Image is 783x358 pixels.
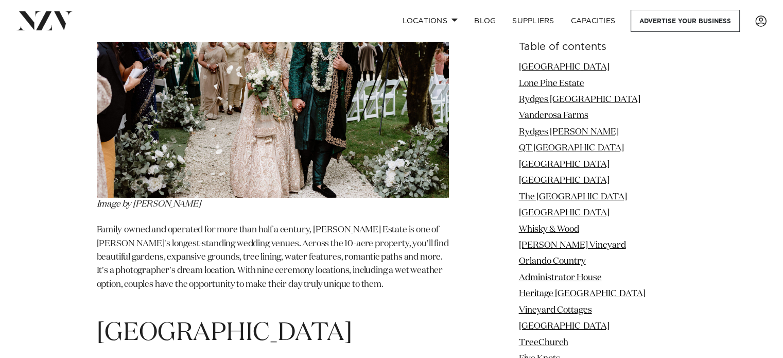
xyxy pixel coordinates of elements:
a: [GEOGRAPHIC_DATA] [519,322,610,331]
a: Rydges [PERSON_NAME] [519,128,619,137]
a: TreeChurch [519,338,568,347]
a: Capacities [563,10,624,32]
a: [GEOGRAPHIC_DATA] [519,63,610,72]
h6: Table of contents [519,42,687,53]
a: Whisky & Wood [519,225,579,233]
a: [GEOGRAPHIC_DATA] [519,160,610,169]
a: SUPPLIERS [504,10,562,32]
a: Rydges [GEOGRAPHIC_DATA] [519,95,640,104]
a: Vineyard Cottages [519,306,592,315]
a: Heritage [GEOGRAPHIC_DATA] [519,289,646,298]
a: QT [GEOGRAPHIC_DATA] [519,144,624,152]
p: Family-owned and operated for more than half a century, [PERSON_NAME] Estate is one of [PERSON_NA... [97,224,449,305]
a: Advertise your business [631,10,740,32]
a: Administrator House [519,274,602,282]
a: [PERSON_NAME] Vineyard [519,241,626,250]
span: [GEOGRAPHIC_DATA] [97,321,352,346]
a: Orlando Country [519,257,586,266]
a: [GEOGRAPHIC_DATA] [519,209,610,217]
a: Lone Pine Estate [519,79,584,88]
a: Vanderosa Farms [519,111,588,120]
a: Locations [394,10,466,32]
a: BLOG [466,10,504,32]
img: nzv-logo.png [16,11,73,30]
span: Image by [PERSON_NAME] [97,200,201,209]
a: The [GEOGRAPHIC_DATA] [519,193,627,201]
a: [GEOGRAPHIC_DATA] [519,176,610,185]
